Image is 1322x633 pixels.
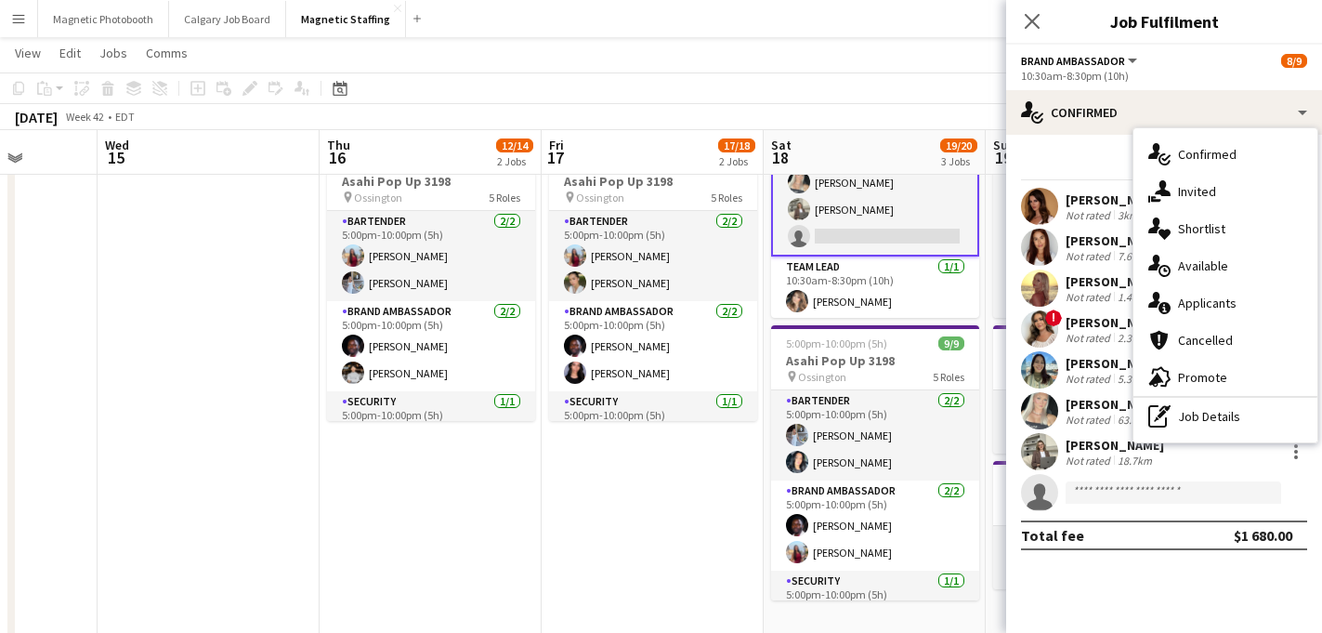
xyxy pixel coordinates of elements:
[798,370,846,384] span: Ossington
[115,110,135,124] div: EDT
[993,325,1201,454] app-job-card: 11:30am-5:30pm (6h)1/1Shopify Coordinator [GEOGRAPHIC_DATA]1 RoleTeam Lead1/111:30am-5:30pm (6h)[...
[993,488,1201,505] h3: Shopify Coordinator
[7,41,48,65] a: View
[1066,413,1114,427] div: Not rated
[38,1,169,37] button: Magnetic Photobooth
[102,147,129,168] span: 15
[771,43,979,318] app-job-card: 10:30am-8:30pm (10h)8/9Olay Pit Stop - The Well 3191 The Well2 Roles[PERSON_NAME][PERSON_NAME][PE...
[1281,54,1307,68] span: 8/9
[1178,332,1233,349] span: Cancelled
[1066,372,1114,386] div: Not rated
[549,173,757,190] h3: Asahi Pop Up 3198
[1006,90,1322,135] div: Confirmed
[138,41,195,65] a: Comms
[711,191,742,204] span: 5 Roles
[1133,398,1317,435] div: Job Details
[1066,290,1114,304] div: Not rated
[496,138,533,152] span: 12/14
[1178,295,1237,311] span: Applicants
[549,211,757,301] app-card-role: Bartender2/25:00pm-10:00pm (5h)[PERSON_NAME][PERSON_NAME]
[1234,526,1292,545] div: $1 680.00
[549,137,564,153] span: Fri
[771,352,979,369] h3: Asahi Pop Up 3198
[1114,454,1156,468] div: 18.7km
[940,138,977,152] span: 19/20
[489,191,520,204] span: 5 Roles
[1114,331,1150,345] div: 2.3km
[549,146,757,421] app-job-card: 5:00pm-10:00pm (5h)9/9Asahi Pop Up 3198 Ossington5 RolesBartender2/25:00pm-10:00pm (5h)[PERSON_NA...
[1021,54,1125,68] span: Brand Ambassador
[105,137,129,153] span: Wed
[61,110,108,124] span: Week 42
[938,336,964,350] span: 9/9
[169,1,286,37] button: Calgary Job Board
[771,390,979,481] app-card-role: Bartender2/25:00pm-10:00pm (5h)[PERSON_NAME][PERSON_NAME]
[52,41,88,65] a: Edit
[354,191,402,204] span: Ossington
[771,257,979,320] app-card-role: Team Lead1/110:30am-8:30pm (10h)[PERSON_NAME]
[59,45,81,61] span: Edit
[768,147,792,168] span: 18
[15,45,41,61] span: View
[1021,54,1140,68] button: Brand Ambassador
[993,461,1201,589] app-job-card: 11:30am-5:30pm (6h)1/1Shopify Coordinator [GEOGRAPHIC_DATA]1 RoleTeam Lead1/111:30am-5:30pm (6h)[...
[1021,69,1307,83] div: 10:30am-8:30pm (10h)
[1178,369,1227,386] span: Promote
[327,391,535,455] app-card-role: Security1/15:00pm-10:00pm (5h)
[1114,208,1142,222] div: 3km
[1066,208,1114,222] div: Not rated
[1066,249,1114,263] div: Not rated
[99,45,127,61] span: Jobs
[1006,9,1322,33] h3: Job Fulfilment
[771,481,979,571] app-card-role: Brand Ambassador2/25:00pm-10:00pm (5h)[PERSON_NAME][PERSON_NAME]
[15,108,58,126] div: [DATE]
[1066,355,1164,372] div: [PERSON_NAME]
[933,370,964,384] span: 5 Roles
[286,1,406,37] button: Magnetic Staffing
[327,137,350,153] span: Thu
[719,154,754,168] div: 2 Jobs
[1066,454,1114,468] div: Not rated
[549,391,757,455] app-card-role: Security1/15:00pm-10:00pm (5h)
[1178,183,1216,200] span: Invited
[993,526,1201,589] app-card-role: Team Lead1/111:30am-5:30pm (6h)[PERSON_NAME]
[324,147,350,168] span: 16
[1066,273,1164,290] div: [PERSON_NAME]
[546,147,564,168] span: 17
[1114,290,1150,304] div: 1.4km
[1045,310,1062,326] span: !
[771,325,979,600] app-job-card: 5:00pm-10:00pm (5h)9/9Asahi Pop Up 3198 Ossington5 RolesBartender2/25:00pm-10:00pm (5h)[PERSON_NA...
[327,211,535,301] app-card-role: Bartender2/25:00pm-10:00pm (5h)[PERSON_NAME][PERSON_NAME]
[1066,314,1164,331] div: [PERSON_NAME]
[327,173,535,190] h3: Asahi Pop Up 3198
[1178,257,1228,274] span: Available
[1066,437,1164,454] div: [PERSON_NAME]
[1114,372,1150,386] div: 5.3km
[327,301,535,391] app-card-role: Brand Ambassador2/25:00pm-10:00pm (5h)[PERSON_NAME][PERSON_NAME]
[1021,526,1084,545] div: Total fee
[990,147,1015,168] span: 19
[1066,396,1164,413] div: [PERSON_NAME]
[771,137,792,153] span: Sat
[1066,232,1164,249] div: [PERSON_NAME]
[1114,249,1150,263] div: 7.6km
[576,191,624,204] span: Ossington
[549,301,757,391] app-card-role: Brand Ambassador2/25:00pm-10:00pm (5h)[PERSON_NAME][PERSON_NAME]
[993,43,1201,318] app-job-card: 10:30am-6:30pm (8h)9/9Olay Pit Stop - The Well 3191 The Well2 RolesBrand Ambassador8/810:30am-6:3...
[146,45,188,61] span: Comms
[993,137,1015,153] span: Sun
[718,138,755,152] span: 17/18
[993,108,1201,360] app-card-role: Brand Ambassador8/810:30am-6:30pm (8h)[PERSON_NAME][PERSON_NAME][PERSON_NAME]![PERSON_NAME][PERSO...
[1066,331,1114,345] div: Not rated
[497,154,532,168] div: 2 Jobs
[327,146,535,421] app-job-card: 5:00pm-10:00pm (5h)8/9Asahi Pop Up 3198 Ossington5 RolesBartender2/25:00pm-10:00pm (5h)[PERSON_NA...
[1178,146,1237,163] span: Confirmed
[993,352,1201,369] h3: Shopify Coordinator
